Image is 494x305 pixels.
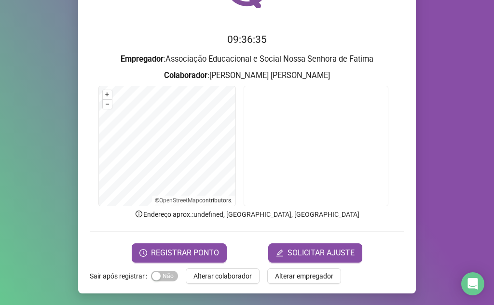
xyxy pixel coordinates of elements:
[186,268,260,284] button: Alterar colaborador
[151,247,219,259] span: REGISTRAR PONTO
[159,197,199,204] a: OpenStreetMap
[90,69,404,82] h3: : [PERSON_NAME] [PERSON_NAME]
[461,272,484,295] div: Open Intercom Messenger
[90,268,151,284] label: Sair após registrar
[288,247,355,259] span: SOLICITAR AJUSTE
[275,271,333,281] span: Alterar empregador
[132,243,227,263] button: REGISTRAR PONTO
[90,53,404,66] h3: : Associação Educacional e Social Nossa Senhora de Fatima
[155,197,233,204] li: © contributors.
[135,210,143,218] span: info-circle
[103,90,112,99] button: +
[103,100,112,109] button: –
[121,54,164,64] strong: Empregador
[267,268,341,284] button: Alterar empregador
[276,249,284,257] span: edit
[90,209,404,220] p: Endereço aprox. : undefined, [GEOGRAPHIC_DATA], [GEOGRAPHIC_DATA]
[164,71,207,80] strong: Colaborador
[227,34,267,45] time: 09:36:35
[268,243,362,263] button: editSOLICITAR AJUSTE
[193,271,252,281] span: Alterar colaborador
[139,249,147,257] span: clock-circle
